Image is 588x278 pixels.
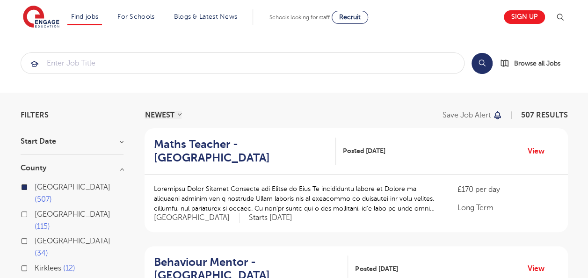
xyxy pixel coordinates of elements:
a: Browse all Jobs [500,58,568,69]
span: Posted [DATE] [355,264,398,274]
span: Browse all Jobs [514,58,560,69]
span: 34 [35,249,48,257]
span: Recruit [339,14,361,21]
span: Kirklees [35,264,61,272]
span: [GEOGRAPHIC_DATA] [35,237,110,245]
span: Posted [DATE] [343,146,385,156]
a: Blogs & Latest News [174,13,238,20]
a: View [528,145,552,157]
span: 12 [63,264,75,272]
p: Save job alert [443,111,491,119]
a: Find jobs [71,13,99,20]
div: Submit [21,52,465,74]
h3: County [21,164,123,172]
a: Recruit [332,11,368,24]
p: Long Term [457,202,558,213]
a: For Schools [117,13,154,20]
span: [GEOGRAPHIC_DATA] [35,210,110,219]
span: 115 [35,222,50,231]
input: Kirklees 12 [35,264,41,270]
h2: Maths Teacher - [GEOGRAPHIC_DATA] [154,138,328,165]
button: Save job alert [443,111,503,119]
span: 507 RESULTS [521,111,568,119]
a: View [528,263,552,275]
input: [GEOGRAPHIC_DATA] 507 [35,183,41,189]
input: [GEOGRAPHIC_DATA] 34 [35,237,41,243]
button: Search [472,53,493,74]
input: Submit [21,53,464,73]
span: Filters [21,111,49,119]
a: Maths Teacher - [GEOGRAPHIC_DATA] [154,138,336,165]
span: [GEOGRAPHIC_DATA] [35,183,110,191]
p: £170 per day [457,184,558,195]
img: Engage Education [23,6,59,29]
a: Sign up [504,10,545,24]
input: [GEOGRAPHIC_DATA] 115 [35,210,41,216]
span: [GEOGRAPHIC_DATA] [154,213,240,223]
span: 507 [35,195,52,204]
p: Starts [DATE] [249,213,292,223]
h3: Start Date [21,138,123,145]
p: Loremipsu Dolor Sitamet Consecte adi Elitse do Eius Te incididuntu labore et Dolore ma aliquaeni ... [154,184,439,213]
span: Schools looking for staff [269,14,330,21]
